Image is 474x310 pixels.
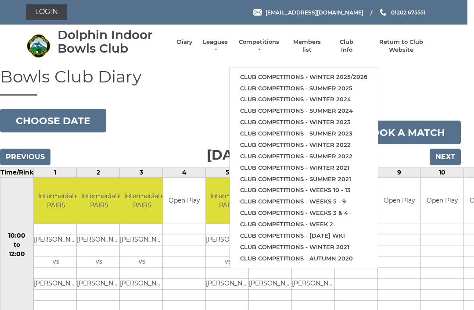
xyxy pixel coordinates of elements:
[57,28,168,55] div: Dolphin Indoor Bowls Club
[230,253,378,264] a: Club competitions - Autumn 2020
[230,94,378,105] a: Club competitions - Winter 2024
[34,257,78,267] td: vs
[34,168,77,178] td: 1
[229,68,378,268] ul: Competitions
[292,278,336,289] td: [PERSON_NAME] & [PERSON_NAME]
[230,230,378,242] a: Club competitions - [DATE] wk1
[391,9,426,15] span: 01202 675551
[380,9,386,16] img: Phone us
[206,257,250,267] td: vs
[230,128,378,139] a: Club competitions - Summer 2023
[421,178,463,224] td: Open Play
[77,257,121,267] td: vs
[430,149,461,165] input: Next
[120,257,164,267] td: vs
[77,235,121,246] td: [PERSON_NAME] & [PERSON_NAME]
[77,178,121,224] td: Intermediate PAIRS
[230,174,378,185] a: Club competitions - Summer 2021
[77,278,121,289] td: [PERSON_NAME] & [PERSON_NAME]
[230,185,378,196] a: Club competitions - Weeks 10 - 13
[378,178,420,224] td: Open Play
[34,278,78,289] td: [PERSON_NAME] & [PERSON_NAME]
[34,178,78,224] td: Intermediate PAIRS
[120,168,163,178] td: 3
[230,242,378,253] a: Club competitions - Winter 2021
[120,235,164,246] td: [PERSON_NAME] & [PERSON_NAME]
[379,8,426,17] a: Phone us 01202 675551
[230,207,378,219] a: Club competitions - Weeks 3 & 4
[421,168,464,178] td: 10
[77,168,120,178] td: 2
[238,38,280,54] a: Competitions
[206,178,250,224] td: Intermediate PAIRS
[206,168,249,178] td: 5
[26,4,67,20] a: Login
[0,168,34,178] td: Time/Rink
[266,9,363,15] span: [EMAIL_ADDRESS][DOMAIN_NAME]
[253,9,262,16] img: Email
[120,178,164,224] td: Intermediate PAIRS
[26,34,50,58] img: Dolphin Indoor Bowls Club
[230,105,378,117] a: Club competitions - Summer 2024
[177,38,193,46] a: Diary
[348,121,461,144] a: Book a match
[230,83,378,94] a: Club competitions - Summer 2025
[206,278,250,289] td: [PERSON_NAME] & [PERSON_NAME]
[378,168,421,178] td: 9
[230,162,378,174] a: Club competitions - Winter 2021
[230,139,378,151] a: Club competitions - Winter 2022
[201,38,229,54] a: Leagues
[120,278,164,289] td: [PERSON_NAME] & [PERSON_NAME]
[334,38,359,54] a: Club Info
[230,71,378,83] a: Club competitions - Winter 2025/2026
[230,196,378,207] a: Club competitions - Weeks 5 - 9
[368,38,434,54] a: Return to Club Website
[230,117,378,128] a: Club competitions - Winter 2023
[163,168,206,178] td: 4
[206,235,250,246] td: [PERSON_NAME] & [PERSON_NAME]
[34,235,78,246] td: [PERSON_NAME] & [PERSON_NAME]
[163,178,205,224] td: Open Play
[253,8,363,17] a: Email [EMAIL_ADDRESS][DOMAIN_NAME]
[230,219,378,230] a: Club competitions - Week 2
[249,278,293,289] td: [PERSON_NAME] & [PERSON_NAME]
[288,38,325,54] a: Members list
[230,151,378,162] a: Club competitions - Summer 2022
